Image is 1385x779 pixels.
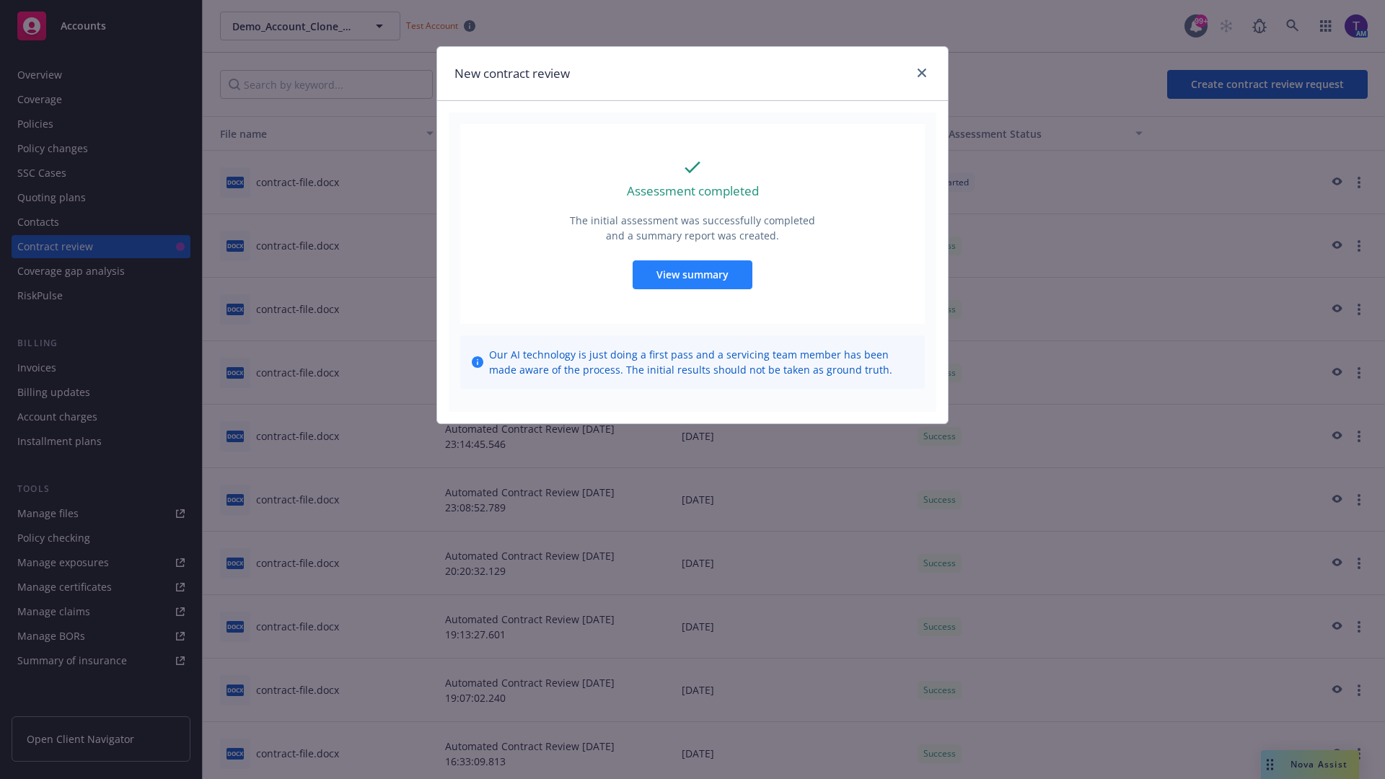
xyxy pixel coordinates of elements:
p: The initial assessment was successfully completed and a summary report was created. [568,213,817,243]
h1: New contract review [454,64,570,83]
a: close [913,64,931,82]
span: View summary [656,268,729,281]
p: Assessment completed [627,182,759,201]
button: View summary [633,260,752,289]
span: Our AI technology is just doing a first pass and a servicing team member has been made aware of t... [489,347,913,377]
